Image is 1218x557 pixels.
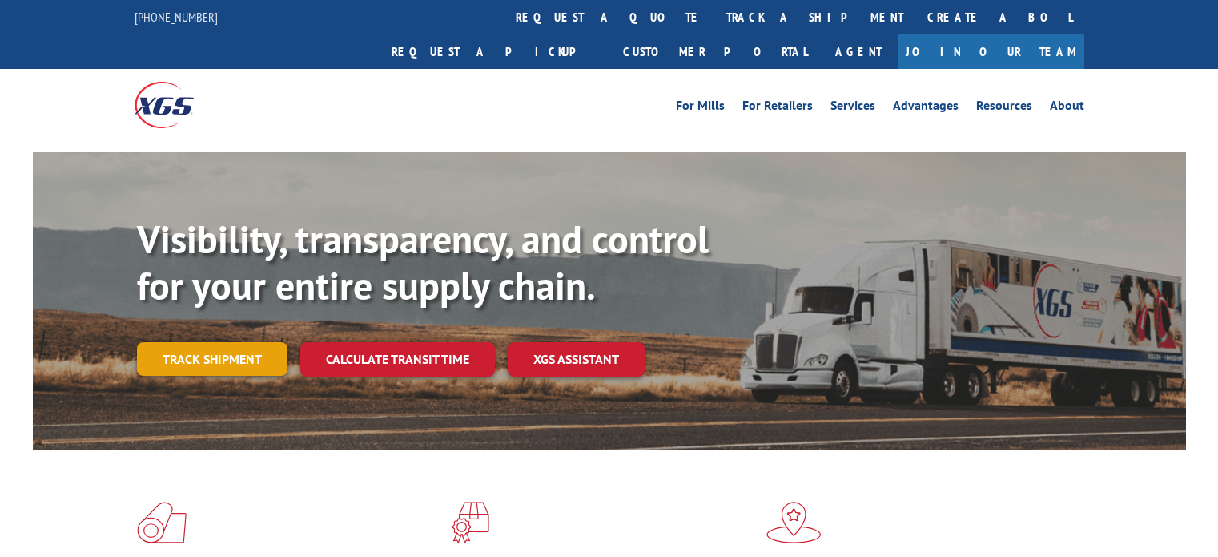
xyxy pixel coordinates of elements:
[676,99,725,117] a: For Mills
[742,99,813,117] a: For Retailers
[137,502,187,543] img: xgs-icon-total-supply-chain-intelligence-red
[300,342,495,377] a: Calculate transit time
[830,99,875,117] a: Services
[380,34,611,69] a: Request a pickup
[976,99,1032,117] a: Resources
[1050,99,1084,117] a: About
[898,34,1084,69] a: Join Our Team
[508,342,645,377] a: XGS ASSISTANT
[893,99,959,117] a: Advantages
[137,214,709,310] b: Visibility, transparency, and control for your entire supply chain.
[819,34,898,69] a: Agent
[611,34,819,69] a: Customer Portal
[135,9,218,25] a: [PHONE_NUMBER]
[137,342,287,376] a: Track shipment
[452,502,489,543] img: xgs-icon-focused-on-flooring-red
[766,502,822,543] img: xgs-icon-flagship-distribution-model-red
